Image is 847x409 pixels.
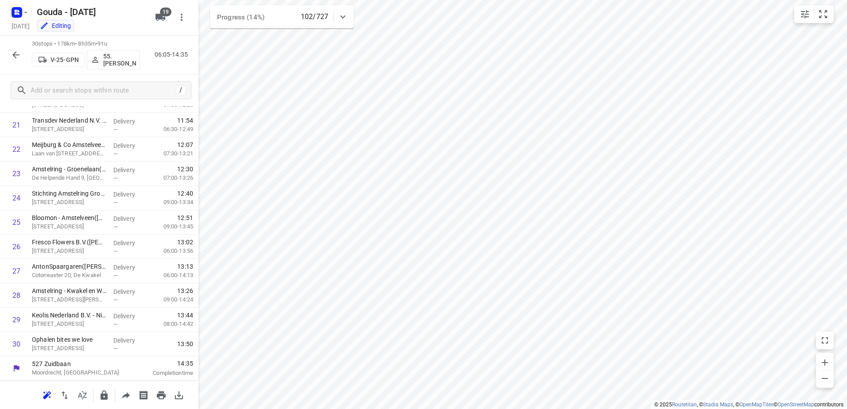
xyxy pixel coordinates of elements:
p: 55. [PERSON_NAME] [103,53,136,67]
p: [STREET_ADDRESS][PERSON_NAME] [32,295,106,304]
p: Delivery [113,287,146,296]
span: 91u [97,40,107,47]
p: Delivery [113,190,146,199]
span: 14:35 [135,359,193,368]
span: — [113,126,118,133]
p: Stichting Amstelring Groep - Team Middenwaard(Team Middenwaard) [32,189,106,198]
p: Bloomon - Amstelveen(Mustafa Sumo) [32,213,106,222]
span: 12:51 [177,213,193,222]
p: Ophalen bites we love [32,335,106,344]
div: 29 [12,316,20,324]
p: Delivery [113,141,146,150]
span: — [113,199,118,206]
span: 12:40 [177,189,193,198]
p: 6 Rendementsweg, Mijdrecht [32,344,106,353]
h5: Gouda - [DATE] [33,5,148,19]
p: Transdev Nederland N.V. Openbaar Vervoer B.V. - Schiphol Noord(Rob Gorthuis) [32,116,106,125]
p: 06:00-14:13 [149,271,193,280]
div: You are currently in edit mode. [40,21,71,30]
p: Cotoneaster 20, De Kwakel [32,271,106,280]
div: 28 [12,291,20,300]
div: 24 [12,194,20,202]
p: AntonSpaargaren(Thom Raadschelders) [32,262,106,271]
span: 12:30 [177,165,193,174]
p: 07:00-13:26 [149,174,193,182]
span: — [113,272,118,279]
p: Delivery [113,312,146,320]
p: Delivery [113,336,146,345]
p: Amstelring - Kwakel en West(Miranda van Rijn) [32,286,106,295]
h5: [DATE] [8,21,33,31]
span: — [113,175,118,181]
span: Sort by time window [74,390,91,399]
div: small contained button group [794,5,834,23]
p: Delivery [113,263,146,272]
p: Delivery [113,166,146,174]
p: 102/727 [301,12,328,22]
p: De Uitvlugt 2A, Amstelveen [32,198,106,207]
button: More [173,8,190,26]
button: Fit zoom [814,5,832,23]
span: Reverse route [56,390,74,399]
div: 26 [12,243,20,251]
p: Fresco Flowers B.V.(Rico Telleman) [32,238,106,247]
button: Lock route [95,386,113,404]
p: 09:00-14:24 [149,295,193,304]
p: Laan van Langerhuize 9, Amstelveen [32,149,106,158]
a: Stadia Maps [703,401,733,408]
p: 06:05-14:35 [155,50,191,59]
p: Keolis Nederland B.V. - Nijverheidsweg(Paul Gloudemans) [32,311,106,320]
p: Meerlandenweg 40, Amstelveen [32,222,106,231]
span: 12:07 [177,140,193,149]
span: 11:54 [177,116,193,125]
p: Completion time [135,369,193,378]
p: De Helpende Hand 9, Amstelveen [32,174,106,182]
p: 07:30-13:21 [149,149,193,158]
p: Meijburg & Co Amstelveen(Patricia Pijlman) [32,140,106,149]
a: OpenMapTiles [739,401,773,408]
span: 13:26 [177,286,193,295]
span: Share route [117,390,135,399]
span: 13:02 [177,238,193,247]
button: 55. [PERSON_NAME] [87,50,140,69]
span: Print route [152,390,170,399]
div: 27 [12,267,20,275]
div: Progress (14%)102/727 [210,5,354,28]
a: OpenStreetMap [777,401,814,408]
span: — [113,224,118,230]
span: — [113,345,118,352]
p: Moordrecht, [GEOGRAPHIC_DATA] [32,368,124,377]
p: Delivery [113,117,146,126]
span: Reoptimize route [38,390,56,399]
span: Download route [170,390,188,399]
span: 19 [160,8,171,16]
span: • [96,40,97,47]
p: Delivery [113,214,146,223]
button: 19 [152,8,169,26]
span: 13:44 [177,311,193,320]
div: 22 [12,145,20,154]
p: Delivery [113,239,146,247]
p: 30 stops • 178km • 8h35m [32,40,140,48]
p: Amstelring - Groenelaan(Liesbeth Boeckholtz) [32,165,106,174]
span: — [113,150,118,157]
p: 09:00-13:45 [149,222,193,231]
span: 13:13 [177,262,193,271]
p: V-25-GPN [51,56,79,63]
div: 21 [12,121,20,129]
div: 23 [12,170,20,178]
p: 06:00-13:56 [149,247,193,255]
li: © 2025 , © , © © contributors [654,401,843,408]
div: / [176,85,186,95]
p: 09:00-13:34 [149,198,193,207]
p: 08:00-14:42 [149,320,193,328]
p: Nijverheidsweg 18D, Mijdrecht [32,320,106,328]
p: 527 Zuidbaan [32,359,124,368]
input: Add or search stops within route [31,84,176,97]
p: Legmeerdijk 313, Aalsmeer [32,247,106,255]
span: — [113,297,118,303]
span: Print shipping labels [135,390,152,399]
div: 30 [12,340,20,348]
span: Progress (14%) [217,13,264,21]
a: Routetitan [672,401,697,408]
